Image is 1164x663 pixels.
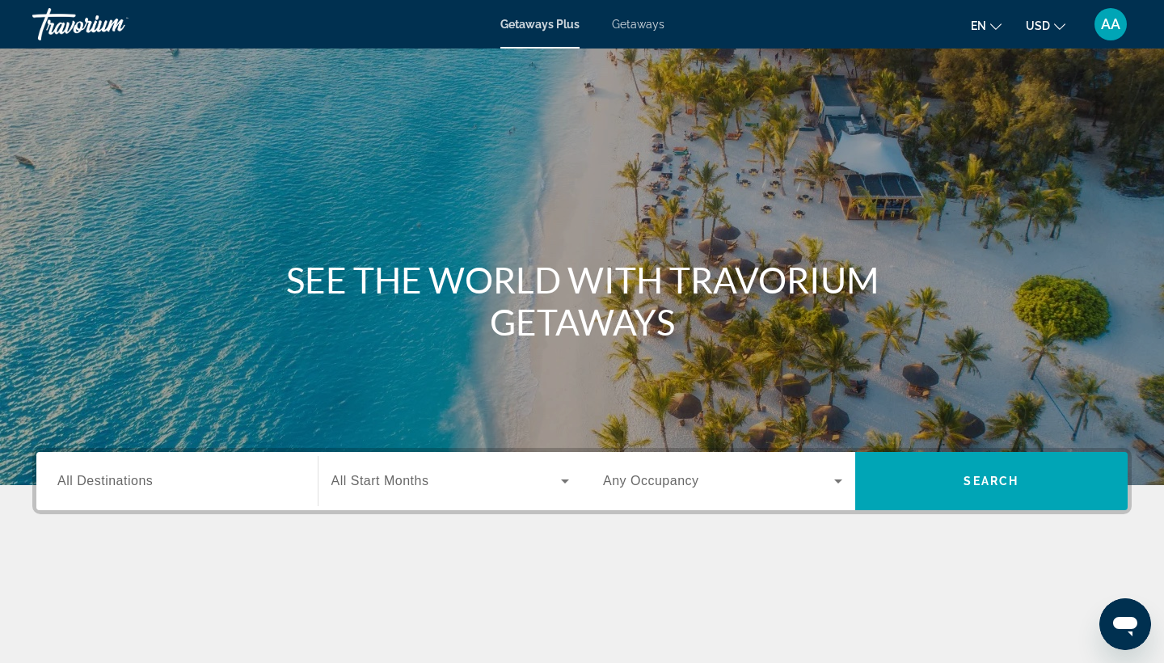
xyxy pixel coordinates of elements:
span: USD [1026,19,1050,32]
a: Travorium [32,3,194,45]
h1: SEE THE WORLD WITH TRAVORIUM GETAWAYS [279,259,885,343]
div: Search widget [36,452,1128,510]
iframe: Кнопка запуска окна обмена сообщениями [1099,598,1151,650]
a: Getaways Plus [500,18,580,31]
span: AA [1101,16,1120,32]
span: All Destinations [57,474,153,488]
span: en [971,19,986,32]
button: Change language [971,14,1002,37]
button: Search [855,452,1128,510]
input: Select destination [57,472,297,492]
span: Search [964,475,1018,488]
button: User Menu [1090,7,1132,41]
span: Any Occupancy [603,474,699,488]
button: Change currency [1026,14,1065,37]
span: All Start Months [331,474,429,488]
a: Getaways [612,18,664,31]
